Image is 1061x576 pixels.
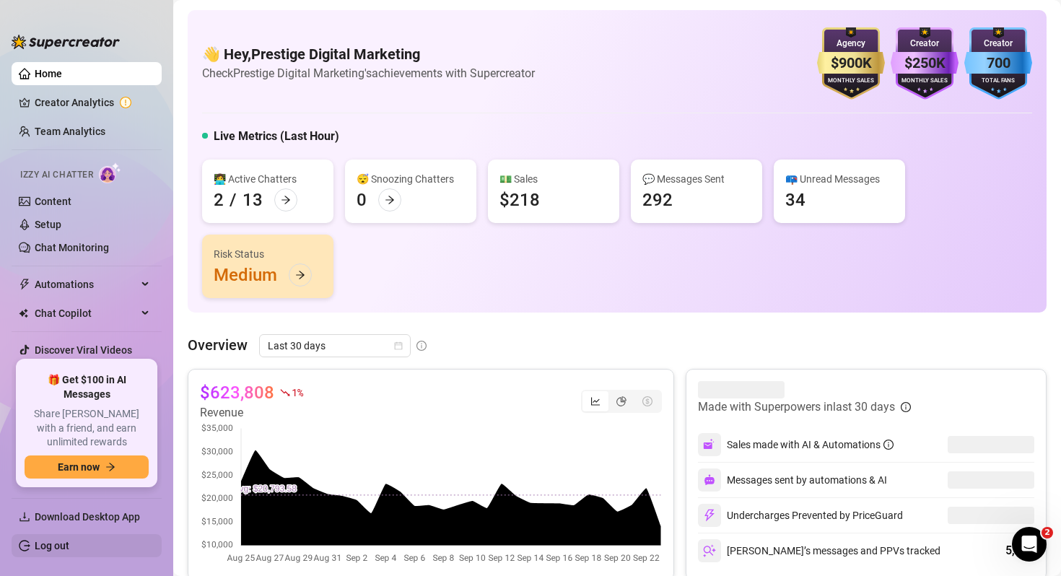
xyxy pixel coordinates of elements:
[35,344,132,356] a: Discover Viral Videos
[1012,527,1047,562] iframe: Intercom live chat
[727,437,894,453] div: Sales made with AI & Automations
[891,52,959,74] div: $250K
[35,511,140,523] span: Download Desktop App
[698,539,940,562] div: [PERSON_NAME]’s messages and PPVs tracked
[964,37,1032,51] div: Creator
[292,385,302,399] span: 1 %
[202,64,535,82] article: Check Prestige Digital Marketing's achievements with Supercreator
[105,462,115,472] span: arrow-right
[642,171,751,187] div: 💬 Messages Sent
[25,373,149,401] span: 🎁 Get $100 in AI Messages
[785,188,805,211] div: 34
[817,27,885,100] img: gold-badge-CigiZidd.svg
[202,44,535,64] h4: 👋 Hey, Prestige Digital Marketing
[698,468,887,492] div: Messages sent by automations & AI
[964,27,1032,100] img: blue-badge-DgoSNQY1.svg
[703,544,716,557] img: svg%3e
[243,188,263,211] div: 13
[385,195,395,205] span: arrow-right
[58,461,100,473] span: Earn now
[280,388,290,398] span: fall
[616,396,626,406] span: pie-chart
[35,540,69,551] a: Log out
[703,438,716,451] img: svg%3e
[698,504,903,527] div: Undercharges Prevented by PriceGuard
[200,404,302,422] article: Revenue
[25,455,149,479] button: Earn nowarrow-right
[590,396,601,406] span: line-chart
[817,77,885,86] div: Monthly Sales
[817,52,885,74] div: $900K
[214,128,339,145] h5: Live Metrics (Last Hour)
[785,171,894,187] div: 📪 Unread Messages
[1005,542,1034,559] div: 5,815
[1042,527,1053,538] span: 2
[214,246,322,262] div: Risk Status
[35,196,71,207] a: Content
[214,171,322,187] div: 👩‍💻 Active Chatters
[891,27,959,100] img: purple-badge-B9DA21FR.svg
[35,126,105,137] a: Team Analytics
[19,279,30,290] span: thunderbolt
[295,270,305,280] span: arrow-right
[214,188,224,211] div: 2
[19,511,30,523] span: download
[883,440,894,450] span: info-circle
[891,77,959,86] div: Monthly Sales
[394,341,403,350] span: calendar
[35,91,150,114] a: Creator Analytics exclamation-circle
[268,335,402,357] span: Last 30 days
[25,407,149,450] span: Share [PERSON_NAME] with a friend, and earn unlimited rewards
[901,402,911,412] span: info-circle
[35,68,62,79] a: Home
[200,381,274,404] article: $623,808
[698,398,895,416] article: Made with Superpowers in last 30 days
[35,242,109,253] a: Chat Monitoring
[35,219,61,230] a: Setup
[964,52,1032,74] div: 700
[703,509,716,522] img: svg%3e
[35,302,137,325] span: Chat Copilot
[357,188,367,211] div: 0
[817,37,885,51] div: Agency
[357,171,465,187] div: 😴 Snoozing Chatters
[188,334,248,356] article: Overview
[581,390,662,413] div: segmented control
[35,273,137,296] span: Automations
[499,188,540,211] div: $218
[12,35,120,49] img: logo-BBDzfeDw.svg
[281,195,291,205] span: arrow-right
[704,474,715,486] img: svg%3e
[891,37,959,51] div: Creator
[642,396,652,406] span: dollar-circle
[19,308,28,318] img: Chat Copilot
[964,77,1032,86] div: Total Fans
[416,341,427,351] span: info-circle
[642,188,673,211] div: 292
[99,162,121,183] img: AI Chatter
[20,168,93,182] span: Izzy AI Chatter
[499,171,608,187] div: 💵 Sales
